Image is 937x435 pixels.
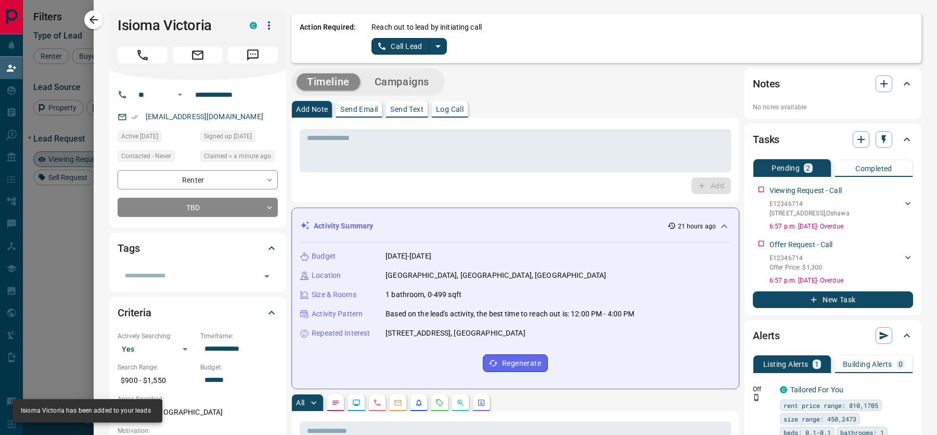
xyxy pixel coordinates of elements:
div: E12346714Offer Price: $1,300 [769,251,913,274]
span: Contacted - Never [121,151,171,161]
div: Isioma Victoria has been added to your leads [21,402,151,419]
h2: Criteria [118,304,151,321]
div: TBD [118,198,278,217]
p: Actively Searching: [118,331,195,341]
div: condos.ca [250,22,257,29]
p: Location [312,270,341,281]
h1: Isioma Victoria [118,17,234,34]
p: Viewing Request - Call [769,185,842,196]
p: Completed [855,165,892,172]
span: rent price range: 810,1705 [784,400,878,411]
div: Activity Summary21 hours ago [300,216,730,236]
p: Reach out to lead by initiating call [371,22,482,33]
p: Send Text [390,106,423,113]
p: Send Email [340,106,378,113]
div: split button [371,38,447,55]
a: Tailored For You [790,386,843,394]
button: New Task [753,291,913,308]
p: Budget [312,251,336,262]
div: Tags [118,236,278,261]
p: Offer Request - Call [769,239,833,250]
span: Call [118,47,168,63]
p: E12346714 [769,199,850,209]
a: [EMAIL_ADDRESS][DOMAIN_NAME] [146,112,263,121]
p: 2 [806,164,810,172]
button: Open [260,269,274,284]
h2: Tasks [753,131,779,148]
p: No notes available [753,103,913,112]
p: [STREET_ADDRESS] , Oshawa [769,209,850,218]
p: Size & Rooms [312,289,356,300]
button: Timeline [297,73,360,91]
button: Call Lead [371,38,429,55]
button: Open [174,88,186,101]
p: Add Note [296,106,328,113]
p: E12346714 [769,253,822,263]
svg: Notes [331,399,340,407]
svg: Lead Browsing Activity [352,399,361,407]
p: Activity Pattern [312,309,363,319]
svg: Emails [394,399,402,407]
p: 1 [815,361,819,368]
p: 6:57 p.m. [DATE] - Overdue [769,222,913,231]
div: Tasks [753,127,913,152]
svg: Email Verified [131,113,138,121]
div: E12346714[STREET_ADDRESS],Oshawa [769,197,913,220]
span: Signed up [DATE] [204,131,252,142]
p: Repeated Interest [312,328,370,339]
span: size range: 450,2473 [784,414,856,424]
div: Yes [118,341,195,357]
h2: Tags [118,240,139,257]
p: Off [753,385,774,394]
div: Renter [118,170,278,189]
div: Criteria [118,300,278,325]
button: Campaigns [364,73,440,91]
p: 1 bathroom, 0-499 sqft [386,289,461,300]
p: [GEOGRAPHIC_DATA], [GEOGRAPHIC_DATA], [GEOGRAPHIC_DATA] [386,270,606,281]
p: [STREET_ADDRESS], [GEOGRAPHIC_DATA] [386,328,525,339]
p: Activity Summary [314,221,373,232]
p: Log Call [436,106,464,113]
span: Email [173,47,223,63]
p: All [296,399,304,406]
svg: Requests [435,399,444,407]
svg: Push Notification Only [753,394,760,401]
span: Claimed < a minute ago [204,151,271,161]
h2: Alerts [753,327,780,344]
p: Pending [772,164,800,172]
p: Budget: [200,363,278,372]
p: Building Alerts [843,361,892,368]
div: condos.ca [780,386,787,393]
p: 6:57 p.m. [DATE] - Overdue [769,276,913,285]
div: Alerts [753,323,913,348]
span: Message [228,47,278,63]
h2: Notes [753,75,780,92]
p: Offer Price: $1,300 [769,263,822,272]
button: Regenerate [483,354,548,372]
p: Areas Searched: [118,394,278,404]
p: [DATE]-[DATE] [386,251,431,262]
svg: Opportunities [456,399,465,407]
p: Action Required: [300,22,356,55]
p: Timeframe: [200,331,278,341]
p: Oshawa, [GEOGRAPHIC_DATA] [118,404,278,421]
div: Mon Aug 18 2025 [200,150,278,165]
div: Sun Aug 17 2025 [118,131,195,145]
div: Notes [753,71,913,96]
p: $900 - $1,550 [118,372,195,389]
svg: Agent Actions [477,399,485,407]
p: 0 [899,361,903,368]
svg: Calls [373,399,381,407]
svg: Listing Alerts [415,399,423,407]
p: Based on the lead's activity, the best time to reach out is: 12:00 PM - 4:00 PM [386,309,634,319]
p: Search Range: [118,363,195,372]
p: Listing Alerts [763,361,808,368]
p: 21 hours ago [678,222,716,231]
span: Active [DATE] [121,131,158,142]
div: Tue Jul 22 2025 [200,131,278,145]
